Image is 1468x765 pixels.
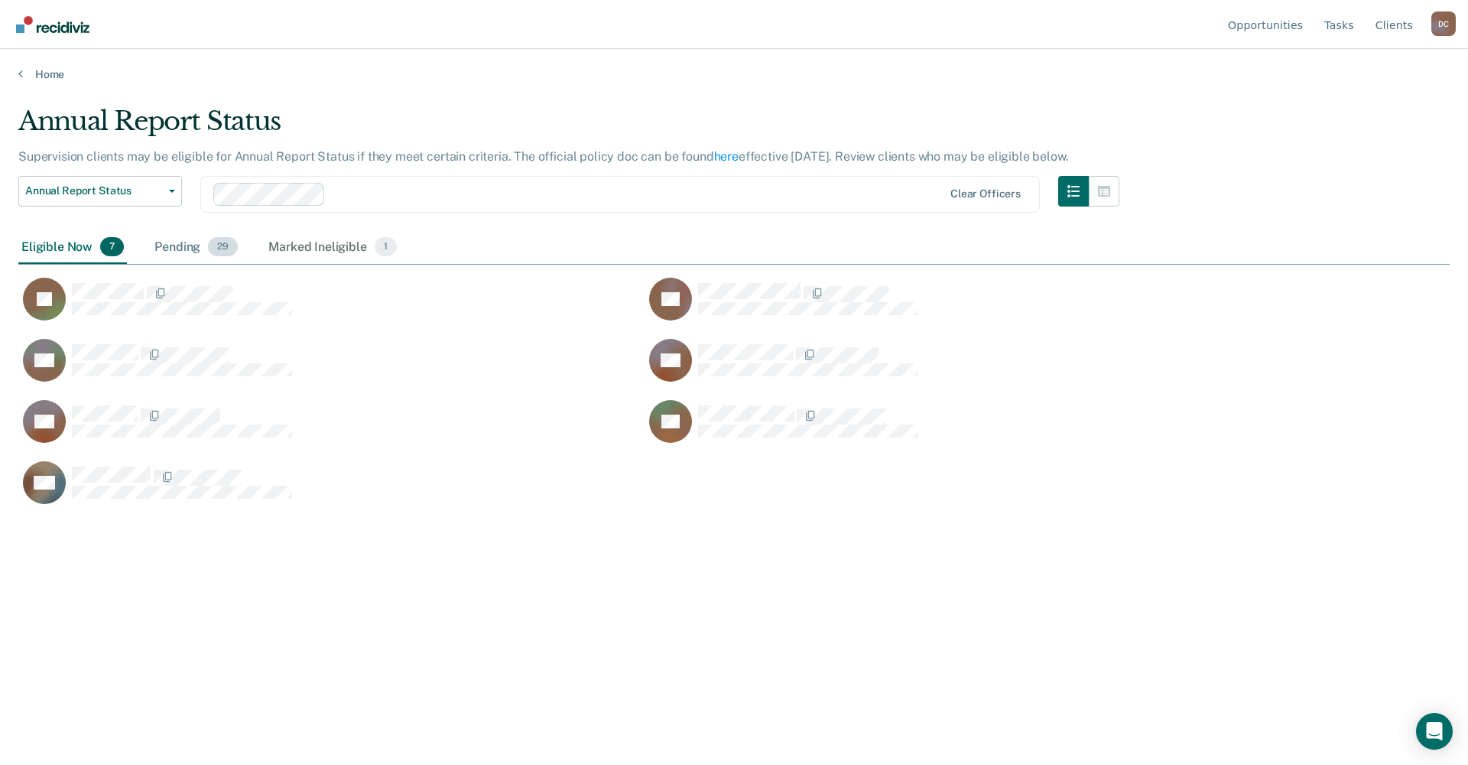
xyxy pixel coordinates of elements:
[375,237,397,257] span: 1
[100,237,124,257] span: 7
[18,231,127,265] div: Eligible Now7
[645,277,1271,338] div: CaseloadOpportunityCell-04164562
[18,106,1119,149] div: Annual Report Status
[1431,11,1456,36] button: Profile dropdown button
[1431,11,1456,36] div: D C
[18,399,645,461] div: CaseloadOpportunityCell-04510511
[18,338,645,399] div: CaseloadOpportunityCell-50075833
[714,149,739,164] a: here
[1416,713,1453,750] div: Open Intercom Messenger
[18,461,645,522] div: CaseloadOpportunityCell-04426350
[18,67,1450,81] a: Home
[18,176,182,207] button: Annual Report Status
[208,237,238,257] span: 29
[645,338,1271,399] div: CaseloadOpportunityCell-03587112
[950,187,1021,200] div: Clear officers
[16,16,89,33] img: Recidiviz
[18,149,1068,164] p: Supervision clients may be eligible for Annual Report Status if they meet certain criteria. The o...
[265,231,400,265] div: Marked Ineligible1
[151,231,241,265] div: Pending29
[25,184,163,197] span: Annual Report Status
[645,399,1271,461] div: CaseloadOpportunityCell-07383985
[18,277,645,338] div: CaseloadOpportunityCell-03163438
